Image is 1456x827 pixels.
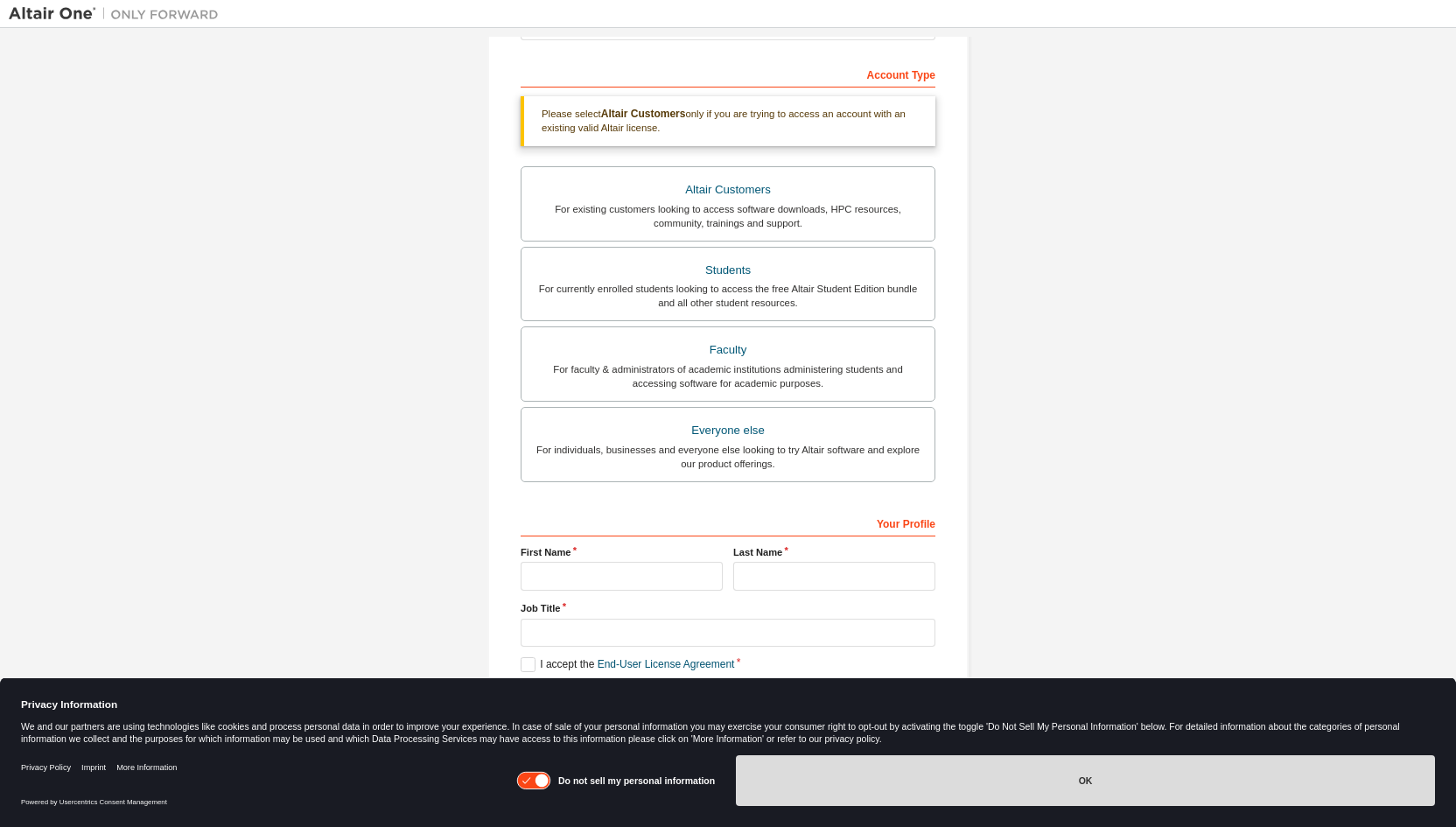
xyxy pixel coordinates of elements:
[532,258,924,283] div: Students
[521,96,935,146] div: Please select only if you are trying to access an account with an existing valid Altair license.
[532,338,924,362] div: Faculty
[521,60,935,88] div: Account Type
[532,282,924,310] div: For currently enrolled students looking to access the free Altair Student Edition bundle and all ...
[9,5,227,23] img: Altair One
[532,443,924,471] div: For individuals, businesses and everyone else looking to try Altair software and explore our prod...
[532,202,924,230] div: For existing customers looking to access software downloads, HPC resources, community, trainings ...
[733,545,935,559] label: Last Name
[521,545,723,559] label: First Name
[532,418,924,443] div: Everyone else
[532,362,924,390] div: For faculty & administrators of academic institutions administering students and accessing softwa...
[521,508,935,536] div: Your Profile
[521,601,935,615] label: Job Title
[532,178,924,202] div: Altair Customers
[598,658,735,670] a: End-User License Agreement
[601,108,686,120] b: Altair Customers
[521,657,734,672] label: I accept the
